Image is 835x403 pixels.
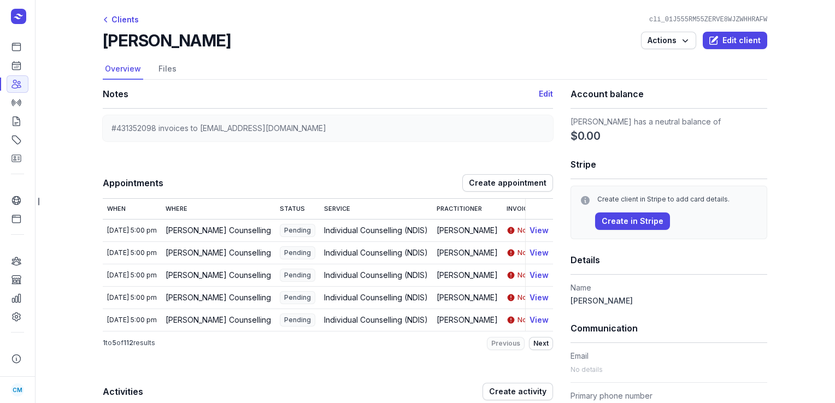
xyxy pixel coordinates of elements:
[571,365,603,374] span: No details
[275,199,320,219] th: Status
[530,224,549,237] button: View
[124,339,133,347] span: 112
[571,252,767,268] h1: Details
[320,309,432,331] td: Individual Counselling (NDIS)
[597,195,758,204] div: Create client in Stripe to add card details.
[280,313,315,327] span: Pending
[107,293,157,302] div: [DATE] 5:00 pm
[161,241,275,264] td: [PERSON_NAME] Counselling
[111,123,326,133] span: #431352098 invoices to [EMAIL_ADDRESS][DOMAIN_NAME]
[107,248,157,257] div: [DATE] 5:00 pm
[571,296,633,305] span: [PERSON_NAME]
[602,215,663,228] span: Create in Stripe
[571,389,767,402] dt: Primary phone number
[641,32,696,49] button: Actions
[107,271,157,280] div: [DATE] 5:00 pm
[103,13,139,26] div: Clients
[518,248,552,257] span: No invoice
[320,286,432,309] td: Individual Counselling (NDIS)
[571,128,601,144] span: $0.00
[571,117,721,126] span: [PERSON_NAME] has a neutral balance of
[489,385,546,398] span: Create activity
[103,31,231,50] h2: [PERSON_NAME]
[107,226,157,235] div: [DATE] 5:00 pm
[595,212,670,230] button: Create in Stripe
[156,59,179,80] a: Files
[703,32,767,49] button: Edit client
[487,337,525,350] button: Previous
[432,199,502,219] th: Practitioner
[103,199,161,219] th: When
[432,241,502,264] td: [PERSON_NAME]
[161,219,275,241] td: [PERSON_NAME] Counselling
[280,246,315,259] span: Pending
[571,86,767,102] h1: Account balance
[648,34,690,47] span: Actions
[320,264,432,286] td: Individual Counselling (NDIS)
[103,59,767,80] nav: Tabs
[533,339,549,348] span: Next
[13,383,22,396] span: CM
[530,269,549,282] button: View
[103,86,539,102] h1: Notes
[518,316,552,324] span: No invoice
[518,293,552,302] span: No invoice
[161,286,275,309] td: [PERSON_NAME] Counselling
[103,339,155,347] p: to of results
[518,271,552,280] span: No invoice
[530,246,549,259] button: View
[530,313,549,327] button: View
[432,309,502,331] td: [PERSON_NAME]
[320,199,432,219] th: Service
[709,34,761,47] span: Edit client
[469,176,546,189] span: Create appointment
[518,226,552,235] span: No invoice
[432,264,502,286] td: [PERSON_NAME]
[103,384,483,399] h1: Activities
[103,175,462,191] h1: Appointments
[103,339,105,347] span: 1
[432,219,502,241] td: [PERSON_NAME]
[571,281,767,294] dt: Name
[530,291,549,304] button: View
[112,339,116,347] span: 5
[280,291,315,304] span: Pending
[320,241,432,264] td: Individual Counselling (NDIS)
[161,309,275,331] td: [PERSON_NAME] Counselling
[571,321,767,336] h1: Communication
[571,157,767,172] h1: Stripe
[539,87,553,100] button: Edit
[529,337,553,350] button: Next
[320,219,432,241] td: Individual Counselling (NDIS)
[280,224,315,237] span: Pending
[107,316,157,324] div: [DATE] 5:00 pm
[571,349,767,363] dt: Email
[432,286,502,309] td: [PERSON_NAME]
[502,199,556,219] th: Invoice
[161,264,275,286] td: [PERSON_NAME] Counselling
[161,199,275,219] th: Where
[645,15,772,24] div: cli_01J555RM55ZERVE8WJZWHHRAFW
[103,59,143,80] a: Overview
[491,339,520,348] span: Previous
[280,269,315,282] span: Pending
